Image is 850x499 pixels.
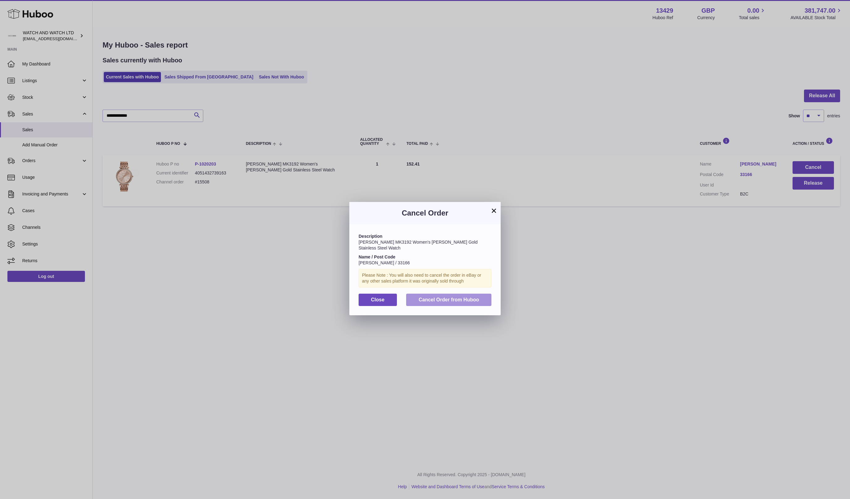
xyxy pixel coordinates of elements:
[359,294,397,306] button: Close
[359,208,491,218] h3: Cancel Order
[490,207,498,214] button: ×
[359,260,410,265] span: [PERSON_NAME] / 33166
[419,297,479,302] span: Cancel Order from Huboo
[359,269,491,287] div: Please Note : You will also need to cancel the order in eBay or any other sales platform it was o...
[359,254,395,259] strong: Name / Post Code
[359,234,382,239] strong: Description
[371,297,385,302] span: Close
[359,240,478,250] span: [PERSON_NAME] MK3192 Women's [PERSON_NAME] Gold Stainless Steel Watch
[406,294,491,306] button: Cancel Order from Huboo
